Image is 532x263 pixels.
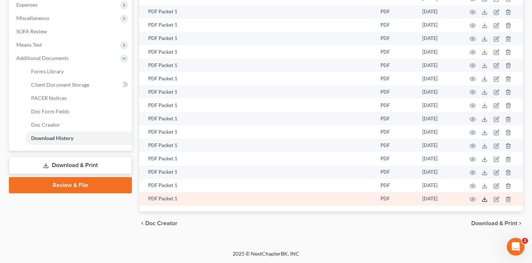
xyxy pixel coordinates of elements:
a: Forms Library [25,65,132,78]
td: PDF [375,72,416,85]
td: PDF Packet 1 [139,19,334,32]
span: Expenses [16,1,37,8]
a: Download History [25,131,132,145]
span: Additional Documents [16,55,69,61]
td: PDF [375,32,416,45]
td: PDF Packet 1 [139,32,334,45]
a: Client Document Storage [25,78,132,91]
a: PACER Notices [25,91,132,105]
span: Miscellaneous [16,15,49,21]
td: PDF Packet 1 [139,112,334,125]
td: PDF [375,19,416,32]
td: PDF [375,59,416,72]
td: PDF [375,179,416,192]
td: [DATE] [416,32,461,45]
td: [DATE] [416,179,461,192]
span: Client Document Storage [31,81,89,88]
td: PDF [375,45,416,59]
td: [DATE] [416,152,461,165]
td: PDF Packet 1 [139,45,334,59]
i: chevron_left [139,220,145,226]
td: [DATE] [416,99,461,112]
a: Download & Print [9,157,132,174]
td: PDF [375,125,416,139]
span: SOFA Review [16,28,47,34]
td: PDF Packet 1 [139,139,334,152]
td: [DATE] [416,166,461,179]
td: [DATE] [416,45,461,59]
td: [DATE] [416,5,461,19]
td: PDF Packet 1 [139,99,334,112]
td: [DATE] [416,192,461,206]
td: PDF [375,166,416,179]
td: [DATE] [416,72,461,85]
a: Review & File [9,177,132,193]
span: Download History [31,135,73,141]
td: PDF [375,112,416,125]
i: chevron_right [517,220,523,226]
td: PDF Packet 1 [139,5,334,19]
span: Doc Creator [145,220,177,226]
td: [DATE] [416,19,461,32]
td: [DATE] [416,112,461,125]
td: PDF Packet 1 [139,152,334,165]
td: PDF [375,192,416,206]
td: PDF [375,139,416,152]
span: PACER Notices [31,95,67,101]
span: 2 [522,238,528,244]
button: Download & Print chevron_right [471,220,523,226]
iframe: Intercom live chat [507,238,525,256]
td: PDF Packet 1 [139,166,334,179]
span: Doc Form Fields [31,108,69,114]
td: [DATE] [416,59,461,72]
td: [DATE] [416,85,461,99]
td: PDF Packet 1 [139,72,334,85]
span: Means Test [16,41,42,48]
td: PDF [375,99,416,112]
a: Doc Form Fields [25,105,132,118]
span: Download & Print [471,220,517,226]
td: PDF Packet 1 [139,85,334,99]
td: PDF [375,85,416,99]
td: PDF Packet 1 [139,179,334,192]
span: Doc Creator [31,121,60,128]
a: SOFA Review [10,25,132,38]
td: PDF Packet 1 [139,192,334,206]
span: Forms Library [31,68,64,74]
td: [DATE] [416,139,461,152]
button: chevron_left Doc Creator [139,220,177,226]
td: [DATE] [416,125,461,139]
td: PDF Packet 1 [139,125,334,139]
td: PDF [375,5,416,19]
td: PDF Packet 1 [139,59,334,72]
td: PDF [375,152,416,165]
a: Doc Creator [25,118,132,131]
